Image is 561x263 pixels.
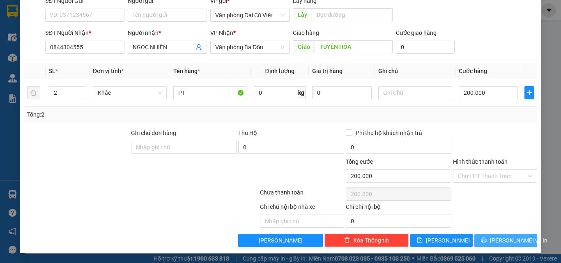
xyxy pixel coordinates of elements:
h2: G36T4U28 [5,48,66,61]
label: Hình thức thanh toán [453,158,508,165]
span: [PERSON_NAME] [259,236,303,245]
span: Giao hàng [293,30,319,36]
span: user-add [195,44,202,50]
input: 0 [312,86,371,99]
div: SĐT Người Nhận [45,28,124,37]
input: VD: Bàn, Ghế [173,86,247,99]
span: [PERSON_NAME] [426,236,470,245]
label: Cước giao hàng [396,30,437,36]
span: Tổng cước [346,158,373,165]
button: deleteXóa Thông tin [324,234,409,247]
span: Đơn vị tính [93,68,124,74]
input: Nhập ghi chú [260,215,344,228]
span: Cước hàng [459,68,487,74]
span: Giao [293,40,315,53]
button: save[PERSON_NAME] [410,234,473,247]
input: Ghi chú đơn hàng [131,141,237,154]
div: Chi phí nội bộ [346,202,451,215]
span: Văn phòng Đại Cồ Việt [215,9,285,21]
span: Tên hàng [173,68,200,74]
span: Thu Hộ [238,130,257,136]
span: Khác [98,87,162,99]
span: Xóa Thông tin [353,236,389,245]
button: plus [524,86,534,99]
span: Định lượng [265,68,294,74]
span: Phí thu hộ khách nhận trả [352,128,425,137]
span: VP Nhận [210,30,233,36]
input: Cước giao hàng [396,41,455,54]
th: Ghi chú [375,63,455,79]
label: Ghi chú đơn hàng [131,130,176,136]
span: delete [344,237,350,244]
b: [PERSON_NAME] [50,19,138,33]
input: Dọc đường [312,8,393,21]
span: kg [297,86,306,99]
div: Chưa thanh toán [259,188,345,202]
span: [PERSON_NAME] và In [490,236,547,245]
span: printer [481,237,487,244]
button: delete [27,86,40,99]
span: SL [49,68,55,74]
button: printer[PERSON_NAME] và In [474,234,537,247]
span: plus [525,89,533,96]
div: Ghi chú nội bộ nhà xe [260,202,344,215]
h2: VP Nhận: Cây xăng Việt Dung [43,48,198,99]
input: Dọc đường [315,40,393,53]
div: Tổng: 2 [27,110,217,119]
span: Giá trị hàng [312,68,343,74]
div: Người nhận [128,28,207,37]
span: Văn phòng Ba Đồn [215,41,285,53]
input: Ghi Chú [378,86,452,99]
span: save [417,237,423,244]
button: [PERSON_NAME] [238,234,322,247]
span: Lấy [293,8,312,21]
